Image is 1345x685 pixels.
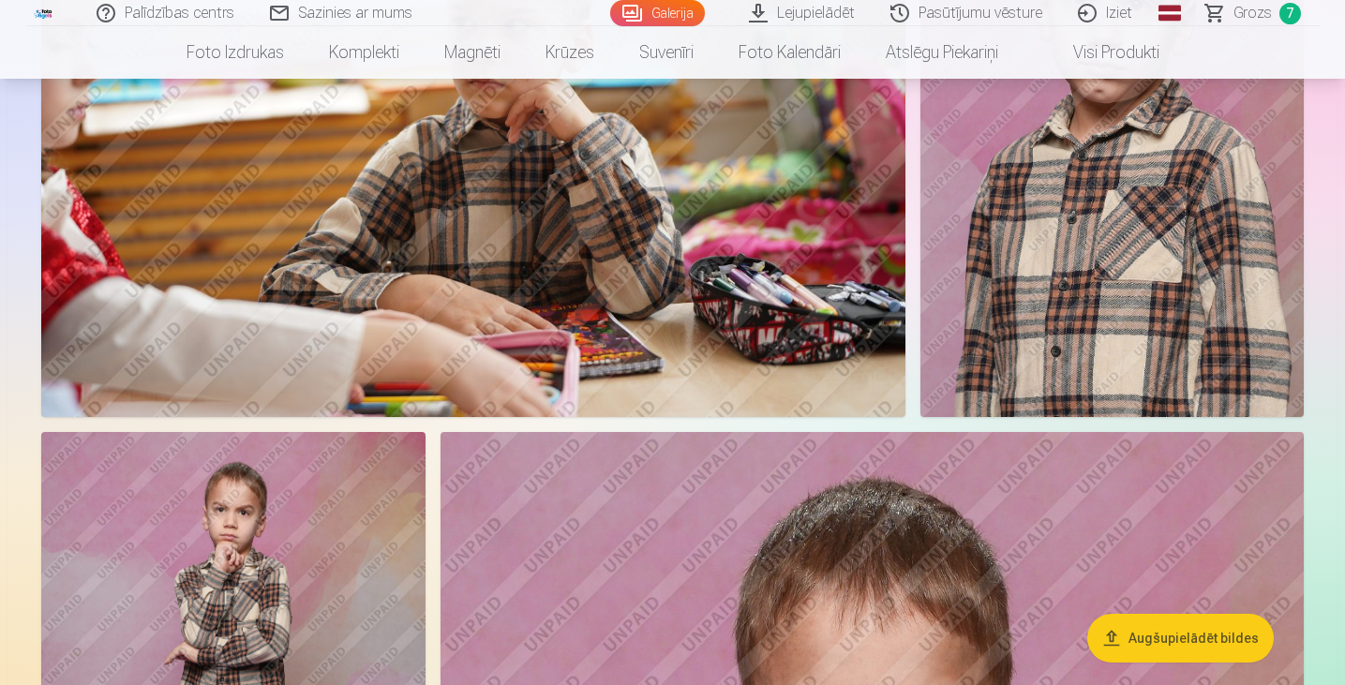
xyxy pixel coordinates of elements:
[306,26,422,79] a: Komplekti
[1021,26,1182,79] a: Visi produkti
[1087,614,1274,663] button: Augšupielādēt bildes
[716,26,863,79] a: Foto kalendāri
[617,26,716,79] a: Suvenīri
[34,7,54,19] img: /fa4
[1233,2,1272,24] span: Grozs
[164,26,306,79] a: Foto izdrukas
[1279,3,1301,24] span: 7
[523,26,617,79] a: Krūzes
[422,26,523,79] a: Magnēti
[863,26,1021,79] a: Atslēgu piekariņi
